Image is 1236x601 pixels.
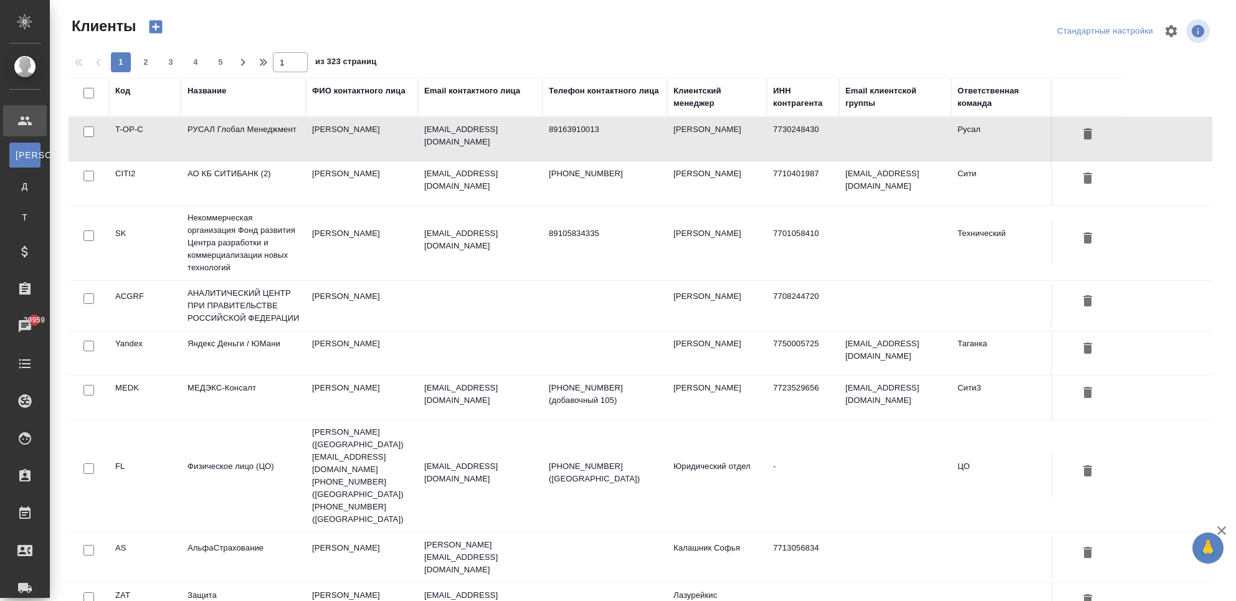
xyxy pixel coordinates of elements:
[69,16,136,36] span: Клиенты
[424,85,520,97] div: Email контактного лица
[115,85,130,97] div: Код
[767,284,839,328] td: 7708244720
[9,205,40,230] a: Т
[839,161,951,205] td: [EMAIL_ADDRESS][DOMAIN_NAME]
[1156,16,1186,46] span: Настроить таблицу
[667,536,767,579] td: Калашник Софья
[549,460,661,485] p: [PHONE_NUMBER] ([GEOGRAPHIC_DATA])
[161,56,181,69] span: 3
[549,85,659,97] div: Телефон контактного лица
[16,149,34,161] span: [PERSON_NAME]
[767,221,839,265] td: 7701058410
[306,161,418,205] td: [PERSON_NAME]
[1197,535,1219,561] span: 🙏
[667,454,767,498] td: Юридический отдел
[424,123,536,148] p: [EMAIL_ADDRESS][DOMAIN_NAME]
[16,180,34,192] span: Д
[1077,382,1098,405] button: Удалить
[306,536,418,579] td: [PERSON_NAME]
[136,56,156,69] span: 2
[16,314,52,326] span: 29959
[3,311,47,342] a: 29959
[181,281,306,331] td: АНАЛИТИЧЕСКИЙ ЦЕНТР ПРИ ПРАВИТЕЛЬСТВЕ РОССИЙСКОЙ ФЕДЕРАЦИИ
[424,460,536,485] p: [EMAIL_ADDRESS][DOMAIN_NAME]
[1192,532,1224,564] button: 🙏
[1077,227,1098,250] button: Удалить
[667,161,767,205] td: [PERSON_NAME]
[211,52,231,72] button: 5
[767,161,839,205] td: 7710401987
[549,123,661,136] p: 89163910013
[306,331,418,375] td: [PERSON_NAME]
[306,420,418,532] td: [PERSON_NAME] ([GEOGRAPHIC_DATA]) [EMAIL_ADDRESS][DOMAIN_NAME] [PHONE_NUMBER] ([GEOGRAPHIC_DATA])...
[951,161,1051,205] td: Сити
[767,376,839,419] td: 7723529656
[424,168,536,192] p: [EMAIL_ADDRESS][DOMAIN_NAME]
[186,52,206,72] button: 4
[1077,290,1098,313] button: Удалить
[1186,19,1212,43] span: Посмотреть информацию
[845,85,945,110] div: Email клиентской группы
[667,117,767,161] td: [PERSON_NAME]
[109,454,181,498] td: FL
[767,536,839,579] td: 7713056834
[181,454,306,498] td: Физическое лицо (ЦО)
[1077,123,1098,146] button: Удалить
[549,168,661,180] p: [PHONE_NUMBER]
[424,539,536,576] p: [PERSON_NAME][EMAIL_ADDRESS][DOMAIN_NAME]
[951,117,1051,161] td: Русал
[136,52,156,72] button: 2
[109,536,181,579] td: AS
[839,376,951,419] td: [EMAIL_ADDRESS][DOMAIN_NAME]
[549,382,661,407] p: [PHONE_NUMBER] (добавочный 105)
[424,382,536,407] p: [EMAIL_ADDRESS][DOMAIN_NAME]
[1077,168,1098,191] button: Удалить
[951,376,1051,419] td: Сити3
[9,174,40,199] a: Д
[673,85,761,110] div: Клиентский менеджер
[667,376,767,419] td: [PERSON_NAME]
[109,376,181,419] td: MEDK
[141,16,171,37] button: Создать
[424,227,536,252] p: [EMAIL_ADDRESS][DOMAIN_NAME]
[549,227,661,240] p: 89105834335
[109,284,181,328] td: ACGRF
[951,331,1051,375] td: Таганка
[767,331,839,375] td: 7750005725
[767,454,839,498] td: -
[951,221,1051,265] td: Технический
[109,331,181,375] td: Yandex
[315,54,376,72] span: из 323 страниц
[181,331,306,375] td: Яндекс Деньги / ЮМани
[9,143,40,168] a: [PERSON_NAME]
[667,331,767,375] td: [PERSON_NAME]
[181,376,306,419] td: МЕДЭКС-Консалт
[667,284,767,328] td: [PERSON_NAME]
[181,206,306,280] td: Некоммерческая организация Фонд развития Центра разработки и коммерциализации новых технологий
[306,221,418,265] td: [PERSON_NAME]
[181,536,306,579] td: АльфаСтрахование
[667,221,767,265] td: [PERSON_NAME]
[211,56,231,69] span: 5
[1077,338,1098,361] button: Удалить
[186,56,206,69] span: 4
[109,161,181,205] td: CITI2
[1077,460,1098,483] button: Удалить
[109,221,181,265] td: SK
[1077,542,1098,565] button: Удалить
[958,85,1045,110] div: Ответственная команда
[773,85,833,110] div: ИНН контрагента
[181,161,306,205] td: АО КБ СИТИБАНК (2)
[306,376,418,419] td: [PERSON_NAME]
[951,454,1051,498] td: ЦО
[16,211,34,224] span: Т
[306,117,418,161] td: [PERSON_NAME]
[109,117,181,161] td: T-OP-C
[306,284,418,328] td: [PERSON_NAME]
[1054,22,1156,41] div: split button
[767,117,839,161] td: 7730248430
[188,85,226,97] div: Название
[839,331,951,375] td: [EMAIL_ADDRESS][DOMAIN_NAME]
[161,52,181,72] button: 3
[312,85,406,97] div: ФИО контактного лица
